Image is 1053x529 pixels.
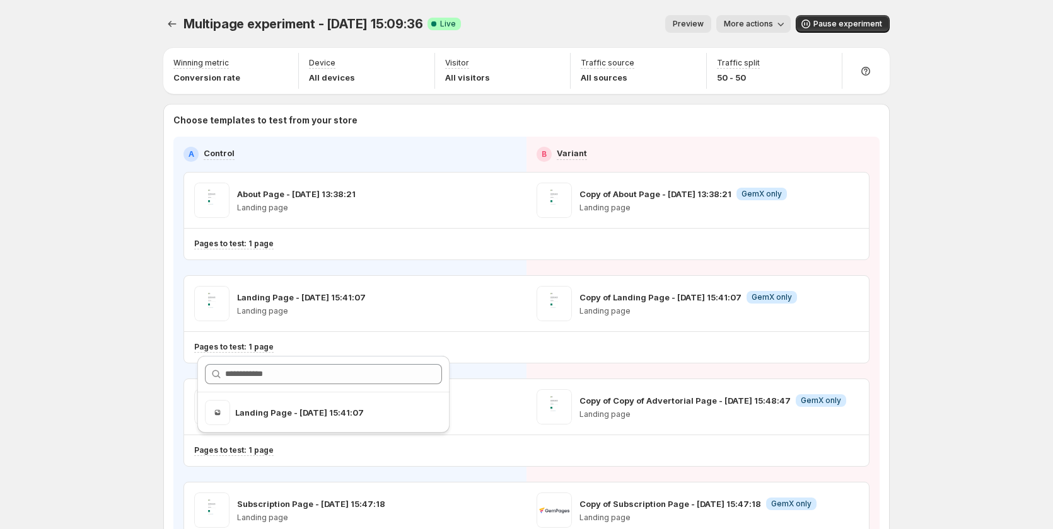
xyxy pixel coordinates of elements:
p: Landing Page - [DATE] 15:41:07 [235,406,402,419]
span: Preview [673,19,704,29]
p: Traffic split [717,58,760,68]
img: Copy of Landing Page - Aug 28, 15:41:07 [537,286,572,321]
p: Landing page [237,306,366,316]
img: Landing Page - Aug 28, 15:41:07 [194,286,230,321]
span: Live [440,19,456,29]
p: Copy of About Page - [DATE] 13:38:21 [579,188,731,200]
p: Conversion rate [173,71,240,84]
p: Pages to test: 1 page [194,342,274,352]
span: GemX only [801,395,841,406]
p: 50 - 50 [717,71,760,84]
p: Choose templates to test from your store [173,114,880,127]
span: More actions [724,19,773,29]
p: Landing page [579,409,846,419]
p: Variant [557,147,587,159]
p: Traffic source [581,58,634,68]
p: Subscription Page - [DATE] 15:47:18 [237,498,385,510]
p: Pages to test: 1 page [194,445,274,455]
img: Landing Page - Aug 28, 15:41:07 [205,400,230,425]
p: Copy of Landing Page - [DATE] 15:41:07 [579,291,742,304]
span: Multipage experiment - [DATE] 15:09:36 [183,16,422,31]
p: Device [309,58,335,68]
p: All visitors [445,71,490,84]
p: Landing page [579,306,797,316]
p: Landing Page - [DATE] 15:41:07 [237,291,366,304]
h2: B [542,149,547,159]
img: Copy of Subscription Page - Aug 28, 15:47:18 [537,492,572,528]
img: Copy of About Page - Sep 15, 13:38:21 [537,183,572,218]
p: All sources [581,71,634,84]
button: Preview [665,15,711,33]
img: Copy of Copy of Advertorial Page - Aug 28, 15:48:47 [537,389,572,424]
p: Control [204,147,235,159]
p: Landing page [579,513,817,523]
p: Copy of Subscription Page - [DATE] 15:47:18 [579,498,761,510]
p: Landing page [237,203,356,213]
span: GemX only [752,292,792,302]
p: About Page - [DATE] 13:38:21 [237,188,356,200]
span: GemX only [771,499,812,509]
button: More actions [716,15,791,33]
span: Pause experiment [813,19,882,29]
button: Experiments [163,15,181,33]
img: About Page - Sep 15, 13:38:21 [194,183,230,218]
p: Copy of Copy of Advertorial Page - [DATE] 15:48:47 [579,394,791,407]
p: Landing page [579,203,787,213]
p: Winning metric [173,58,229,68]
button: Pause experiment [796,15,890,33]
p: Pages to test: 1 page [194,239,274,249]
span: GemX only [742,189,782,199]
h2: A [189,149,194,159]
p: Landing page [237,513,385,523]
img: Subscription Page - Aug 28, 15:47:18 [194,492,230,528]
p: Visitor [445,58,469,68]
p: All devices [309,71,355,84]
